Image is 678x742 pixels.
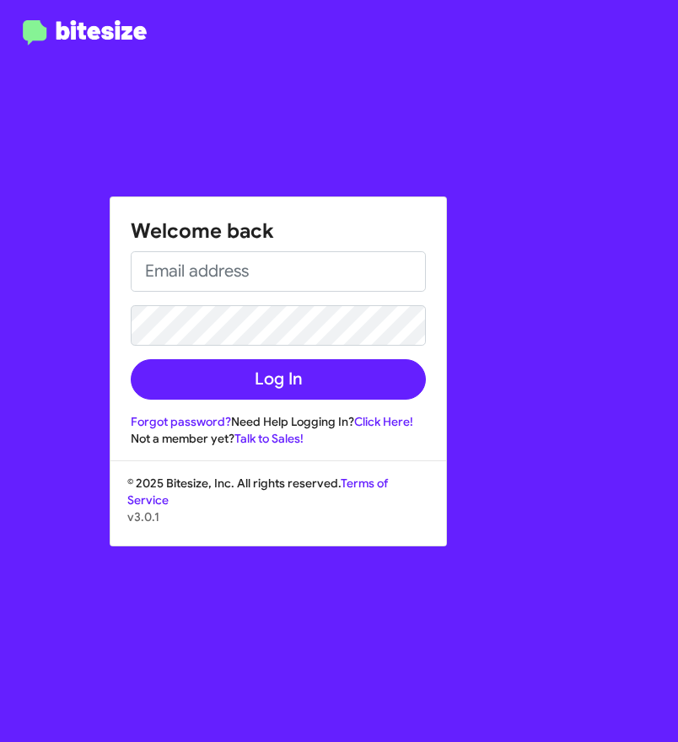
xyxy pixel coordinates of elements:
a: Terms of Service [127,476,388,508]
div: Need Help Logging In? [131,413,426,430]
h1: Welcome back [131,218,426,245]
div: Not a member yet? [131,430,426,447]
button: Log In [131,359,426,400]
div: © 2025 Bitesize, Inc. All rights reserved. [110,475,446,546]
p: v3.0.1 [127,508,429,525]
a: Talk to Sales! [234,431,304,446]
input: Email address [131,251,426,292]
a: Forgot password? [131,414,231,429]
a: Click Here! [354,414,413,429]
